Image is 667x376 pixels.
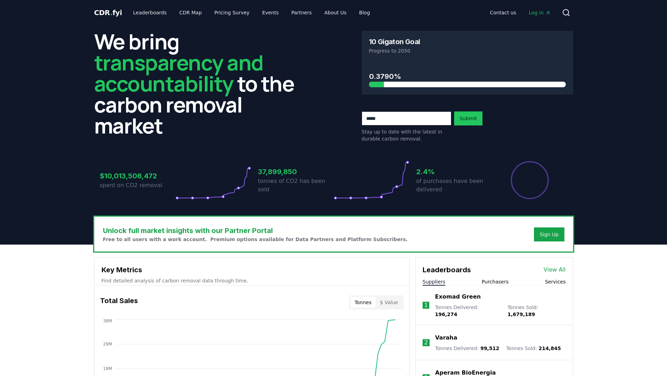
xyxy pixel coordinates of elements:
span: Log in [529,9,550,16]
h2: We bring to the carbon removal market [94,31,306,136]
p: Free to all users with a work account. Premium options available for Data Partners and Platform S... [103,236,408,243]
span: 214,845 [539,346,561,351]
a: Pricing Survey [209,6,255,19]
p: Progress to 2050 [369,47,566,54]
a: Blog [354,6,376,19]
span: transparency and accountability [94,48,263,98]
a: Events [257,6,284,19]
button: Tonnes [350,297,376,308]
p: Find detailed analysis of carbon removal data through time. [102,277,402,284]
a: CDR.fyi [94,8,122,18]
a: Exomad Green [435,293,481,301]
a: Contact us [484,6,522,19]
a: Sign Up [540,231,558,238]
a: Log in [523,6,556,19]
span: 1,679,189 [507,312,535,317]
button: Services [545,278,565,285]
p: Stay up to date with the latest in durable carbon removal. [362,128,451,142]
p: Tonnes Sold : [507,304,565,318]
a: CDR Map [174,6,207,19]
span: 196,274 [435,312,457,317]
a: View All [544,266,566,274]
button: Sign Up [534,227,564,241]
p: spent on CO2 removal [100,181,175,190]
span: . [110,8,112,17]
button: $ Value [376,297,402,308]
div: Percentage of sales delivered [510,160,549,200]
p: 1 [424,301,428,309]
p: tonnes of CO2 has been sold [258,177,334,194]
h3: 2.4% [416,166,492,177]
h3: 0.3790% [369,71,566,82]
h3: 37,899,850 [258,166,334,177]
a: Leaderboards [127,6,172,19]
button: Submit [454,111,483,125]
tspan: 19M [103,366,112,371]
button: Purchasers [482,278,509,285]
p: 2 [424,339,428,347]
a: Partners [286,6,317,19]
nav: Main [127,6,375,19]
nav: Main [484,6,556,19]
p: Tonnes Sold : [506,345,561,352]
p: of purchases have been delivered [416,177,492,194]
h3: 10 Gigaton Goal [369,38,420,45]
span: CDR fyi [94,8,122,17]
p: Tonnes Delivered : [435,345,499,352]
h3: $10,013,506,472 [100,171,175,181]
h3: Key Metrics [102,265,402,275]
a: Varaha [435,334,457,342]
h3: Leaderboards [423,265,471,275]
h3: Unlock full market insights with our Partner Portal [103,225,408,236]
h3: Total Sales [100,295,138,309]
button: Suppliers [423,278,445,285]
tspan: 29M [103,342,112,347]
p: Tonnes Delivered : [435,304,500,318]
a: About Us [319,6,352,19]
span: 99,512 [480,346,499,351]
tspan: 38M [103,319,112,323]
